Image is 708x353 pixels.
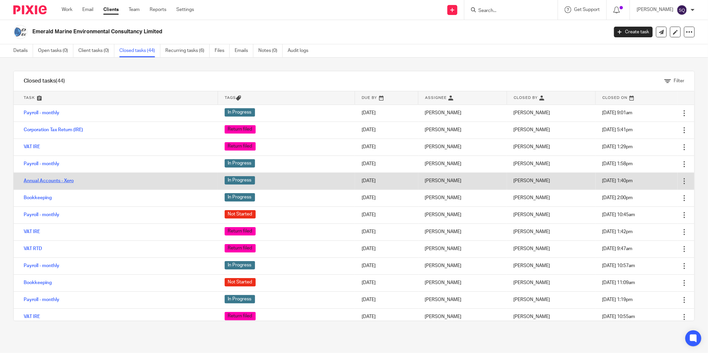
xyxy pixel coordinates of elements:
td: [DATE] [355,139,418,156]
td: [DATE] [355,105,418,122]
a: Create task [614,27,653,37]
h2: Emerald Marine Environmental Consultancy Limited [32,28,490,35]
a: Annual Accounts - Xero [24,178,74,183]
a: Details [13,44,33,57]
td: [DATE] [355,240,418,257]
a: VAT IRE [24,145,40,149]
a: Email [82,6,93,13]
h1: Closed tasks [24,78,65,85]
span: Return filed [225,125,256,134]
td: [PERSON_NAME] [418,105,507,122]
a: Bookkeeping [24,195,52,200]
span: In Progress [225,159,255,168]
a: Audit logs [288,44,313,57]
span: Filter [674,79,684,83]
span: [PERSON_NAME] [514,212,550,217]
span: [DATE] 10:55am [602,314,635,319]
span: In Progress [225,108,255,117]
td: [DATE] [355,308,418,325]
a: Notes (0) [258,44,283,57]
td: [PERSON_NAME] [418,122,507,139]
span: [DATE] 2:00pm [602,195,633,200]
a: Work [62,6,72,13]
span: [DATE] 10:45am [602,212,635,217]
span: [PERSON_NAME] [514,162,550,166]
a: Corporation Tax Return (IRE) [24,128,83,132]
span: [DATE] 1:42pm [602,229,633,234]
td: [PERSON_NAME] [418,173,507,189]
td: [DATE] [355,189,418,206]
a: Closed tasks (44) [119,44,160,57]
span: Return filed [225,244,256,252]
span: [DATE] 1:58pm [602,162,633,166]
span: [DATE] 11:09am [602,280,635,285]
a: Recurring tasks (6) [165,44,210,57]
span: [PERSON_NAME] [514,314,550,319]
a: Payroll - monthly [24,212,59,217]
td: [PERSON_NAME] [418,240,507,257]
td: [PERSON_NAME] [418,206,507,223]
span: [PERSON_NAME] [514,128,550,132]
a: VAT IRE [24,314,40,319]
span: [PERSON_NAME] [514,297,550,302]
span: Return filed [225,312,256,320]
span: In Progress [225,261,255,269]
a: Bookkeeping [24,280,52,285]
a: Files [215,44,230,57]
span: [PERSON_NAME] [514,246,550,251]
span: In Progress [225,193,255,201]
td: [PERSON_NAME] [418,291,507,308]
td: [PERSON_NAME] [418,189,507,206]
span: [DATE] 10:57am [602,263,635,268]
span: [DATE] 1:40pm [602,178,633,183]
span: [DATE] 1:29pm [602,145,633,149]
span: [PERSON_NAME] [514,280,550,285]
span: [PERSON_NAME] [514,263,550,268]
a: Payroll - monthly [24,162,59,166]
td: [DATE] [355,122,418,139]
a: Client tasks (0) [78,44,114,57]
th: Tags [218,91,355,105]
td: [DATE] [355,223,418,240]
span: [PERSON_NAME] [514,229,550,234]
span: Not Started [225,278,256,286]
td: [PERSON_NAME] [418,139,507,156]
span: [PERSON_NAME] [514,111,550,115]
span: [DATE] 1:19pm [602,297,633,302]
span: [PERSON_NAME] [514,178,550,183]
span: [PERSON_NAME] [514,195,550,200]
span: In Progress [225,295,255,303]
span: In Progress [225,176,255,184]
td: [DATE] [355,257,418,274]
span: Not Started [225,210,256,218]
span: [DATE] 9:01am [602,111,633,115]
td: [DATE] [355,291,418,308]
span: [DATE] 9:47am [602,246,633,251]
a: VAT IRE [24,229,40,234]
span: (44) [56,78,65,84]
input: Search [478,8,538,14]
span: Return filed [225,227,256,235]
span: [DATE] 5:41pm [602,128,633,132]
td: [DATE] [355,173,418,189]
a: Payroll - monthly [24,111,59,115]
a: Settings [176,6,194,13]
a: Team [129,6,140,13]
td: [PERSON_NAME] [418,156,507,173]
img: svg%3E [677,5,687,15]
td: [PERSON_NAME] [418,308,507,325]
a: Emails [235,44,253,57]
a: Clients [103,6,119,13]
p: [PERSON_NAME] [637,6,673,13]
span: Return filed [225,142,256,151]
span: Get Support [574,7,600,12]
img: Pixie [13,5,47,14]
td: [DATE] [355,206,418,223]
span: [PERSON_NAME] [514,145,550,149]
a: Payroll - monthly [24,263,59,268]
a: Payroll - monthly [24,297,59,302]
a: Reports [150,6,166,13]
td: [DATE] [355,274,418,291]
a: Open tasks (0) [38,44,73,57]
td: [PERSON_NAME] [418,274,507,291]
